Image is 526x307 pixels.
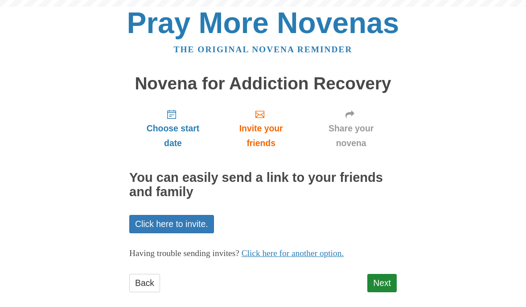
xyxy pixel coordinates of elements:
[367,274,397,292] a: Next
[129,248,239,258] span: Having trouble sending invites?
[129,74,397,93] h1: Novena for Addiction Recovery
[129,102,217,155] a: Choose start date
[129,274,160,292] a: Back
[127,6,399,39] a: Pray More Novenas
[217,102,305,155] a: Invite your friends
[129,171,397,199] h2: You can easily send a link to your friends and family
[174,45,353,54] a: The original novena reminder
[305,102,397,155] a: Share your novena
[242,248,344,258] a: Click here for another option.
[129,215,214,233] a: Click here to invite.
[138,121,208,151] span: Choose start date
[314,121,388,151] span: Share your novena
[226,121,296,151] span: Invite your friends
